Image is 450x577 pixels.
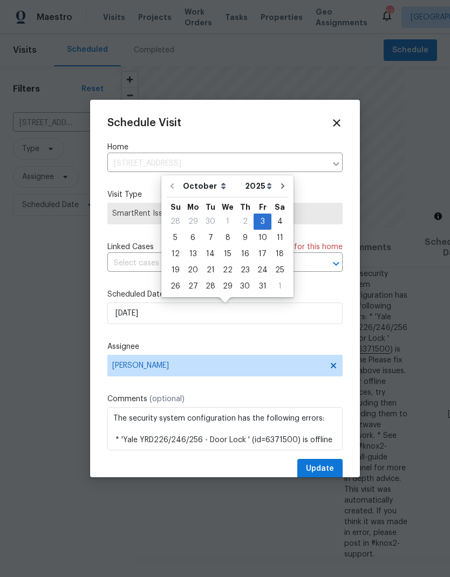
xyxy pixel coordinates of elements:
[202,246,219,262] div: Tue Oct 14 2025
[275,175,291,197] button: Go to next month
[242,178,275,194] select: Year
[202,246,219,262] div: 14
[271,262,288,278] div: Sat Oct 25 2025
[219,279,236,294] div: 29
[236,246,254,262] div: Thu Oct 16 2025
[254,230,271,245] div: 10
[259,203,267,211] abbr: Friday
[167,263,184,278] div: 19
[184,230,202,246] div: Mon Oct 06 2025
[236,278,254,294] div: Thu Oct 30 2025
[219,230,236,246] div: Wed Oct 08 2025
[167,230,184,245] div: 5
[219,246,236,262] div: 15
[271,214,288,229] div: 4
[271,246,288,262] div: Sat Oct 18 2025
[202,230,219,246] div: Tue Oct 07 2025
[184,263,202,278] div: 20
[167,278,184,294] div: Sun Oct 26 2025
[219,278,236,294] div: Wed Oct 29 2025
[236,263,254,278] div: 23
[167,279,184,294] div: 26
[107,255,312,272] input: Select cases
[202,230,219,245] div: 7
[167,262,184,278] div: Sun Oct 19 2025
[202,262,219,278] div: Tue Oct 21 2025
[202,214,219,229] div: 30
[206,203,215,211] abbr: Tuesday
[202,214,219,230] div: Tue Sep 30 2025
[184,230,202,245] div: 6
[271,230,288,246] div: Sat Oct 11 2025
[107,189,343,200] label: Visit Type
[236,279,254,294] div: 30
[167,246,184,262] div: Sun Oct 12 2025
[236,230,254,245] div: 9
[167,214,184,230] div: Sun Sep 28 2025
[202,263,219,278] div: 21
[254,246,271,262] div: Fri Oct 17 2025
[254,279,271,294] div: 31
[219,214,236,230] div: Wed Oct 01 2025
[219,214,236,229] div: 1
[254,263,271,278] div: 24
[275,203,285,211] abbr: Saturday
[107,407,343,450] textarea: The security system configuration has the following errors: * 'Yale YRD226/246/256 - Door Lock ' ...
[107,118,181,128] span: Schedule Visit
[219,246,236,262] div: Wed Oct 15 2025
[171,203,181,211] abbr: Sunday
[271,278,288,294] div: Sat Nov 01 2025
[297,459,343,479] button: Update
[254,230,271,246] div: Fri Oct 10 2025
[107,289,343,300] label: Scheduled Date
[254,246,271,262] div: 17
[167,230,184,246] div: Sun Oct 05 2025
[236,262,254,278] div: Thu Oct 23 2025
[219,262,236,278] div: Wed Oct 22 2025
[184,262,202,278] div: Mon Oct 20 2025
[271,263,288,278] div: 25
[149,395,185,403] span: (optional)
[271,230,288,245] div: 11
[187,203,199,211] abbr: Monday
[107,341,343,352] label: Assignee
[180,178,242,194] select: Month
[254,214,271,229] div: 3
[240,203,250,211] abbr: Thursday
[236,246,254,262] div: 16
[107,242,154,252] span: Linked Cases
[329,256,344,271] button: Open
[112,361,324,370] span: [PERSON_NAME]
[219,263,236,278] div: 22
[331,117,343,129] span: Close
[184,278,202,294] div: Mon Oct 27 2025
[254,278,271,294] div: Fri Oct 31 2025
[184,246,202,262] div: 13
[202,278,219,294] div: Tue Oct 28 2025
[167,214,184,229] div: 28
[236,230,254,246] div: Thu Oct 09 2025
[202,279,219,294] div: 28
[107,155,326,172] input: Enter in an address
[271,214,288,230] div: Sat Oct 04 2025
[164,175,180,197] button: Go to previous month
[236,214,254,229] div: 2
[184,214,202,230] div: Mon Sep 29 2025
[184,214,202,229] div: 29
[107,394,343,404] label: Comments
[112,208,338,219] span: SmartRent Issue
[222,203,234,211] abbr: Wednesday
[167,246,184,262] div: 12
[306,462,334,476] span: Update
[184,246,202,262] div: Mon Oct 13 2025
[236,214,254,230] div: Thu Oct 02 2025
[107,303,343,324] input: M/D/YYYY
[219,230,236,245] div: 8
[254,214,271,230] div: Fri Oct 03 2025
[107,142,343,153] label: Home
[271,279,288,294] div: 1
[184,279,202,294] div: 27
[254,262,271,278] div: Fri Oct 24 2025
[271,246,288,262] div: 18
